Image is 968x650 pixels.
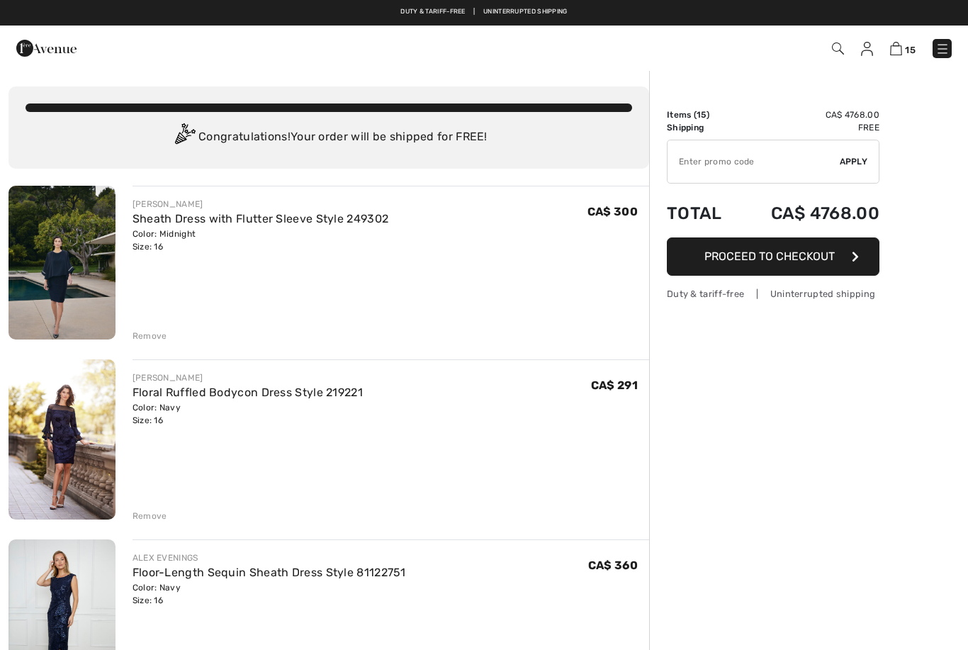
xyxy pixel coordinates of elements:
img: Congratulation2.svg [170,123,198,152]
img: Floral Ruffled Bodycon Dress Style 219221 [9,359,116,520]
a: Sheath Dress with Flutter Sleeve Style 249302 [133,212,389,225]
img: Shopping Bag [890,42,902,55]
div: [PERSON_NAME] [133,198,389,211]
td: Items ( ) [667,108,738,121]
a: 1ère Avenue [16,40,77,54]
a: Floor-Length Sequin Sheath Dress Style 81122751 [133,566,406,579]
td: CA$ 4768.00 [738,108,879,121]
div: Color: Midnight Size: 16 [133,228,389,253]
div: [PERSON_NAME] [133,371,363,384]
img: My Info [861,42,873,56]
div: Remove [133,510,167,522]
img: Sheath Dress with Flutter Sleeve Style 249302 [9,186,116,340]
img: Search [832,43,844,55]
img: 1ère Avenue [16,34,77,62]
div: ALEX EVENINGS [133,551,406,564]
td: Shipping [667,121,738,134]
div: Duty & tariff-free | Uninterrupted shipping [667,287,879,301]
img: Menu [935,42,950,56]
td: Total [667,189,738,237]
button: Proceed to Checkout [667,237,879,276]
span: 15 [697,110,707,120]
div: Color: Navy Size: 16 [133,401,363,427]
a: Floral Ruffled Bodycon Dress Style 219221 [133,386,363,399]
input: Promo code [668,140,840,183]
span: CA$ 291 [591,379,638,392]
td: CA$ 4768.00 [738,189,879,237]
span: 15 [905,45,916,55]
a: 15 [890,40,916,57]
span: Proceed to Checkout [704,250,835,263]
div: Congratulations! Your order will be shipped for FREE! [26,123,632,152]
div: Remove [133,330,167,342]
td: Free [738,121,879,134]
div: Color: Navy Size: 16 [133,581,406,607]
span: CA$ 300 [587,205,638,218]
span: CA$ 360 [588,559,638,572]
span: Apply [840,155,868,168]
